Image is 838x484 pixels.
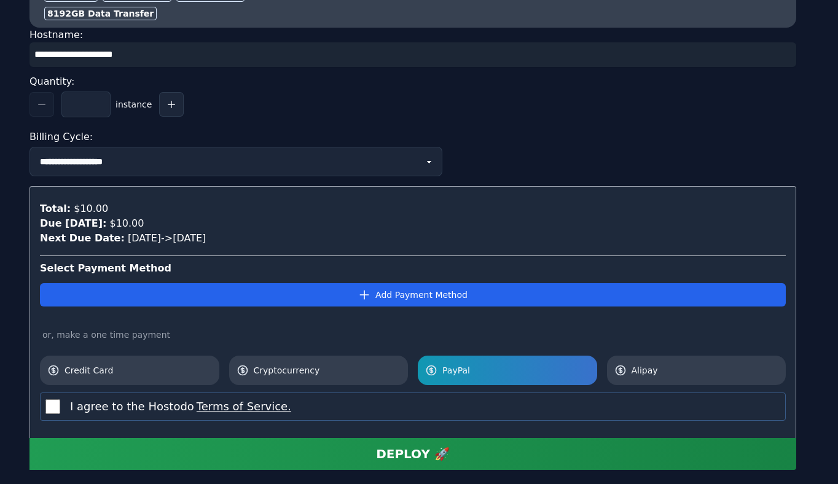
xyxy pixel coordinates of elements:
[70,398,291,415] label: I agree to the Hostodo
[106,216,144,231] div: $10.00
[40,231,125,246] div: Next Due Date:
[40,283,786,306] button: Add Payment Method
[29,28,796,67] div: Hostname:
[29,127,796,147] div: Billing Cycle:
[40,231,786,246] div: [DATE] -> [DATE]
[44,7,157,20] div: 8192 GB Data Transfer
[632,364,779,377] span: Alipay
[71,201,108,216] div: $10.00
[40,201,71,216] div: Total:
[65,364,212,377] span: Credit Card
[40,216,106,231] div: Due [DATE]:
[29,72,796,92] div: Quantity:
[376,445,450,463] div: DEPLOY 🚀
[29,438,796,470] button: DEPLOY 🚀
[254,364,401,377] span: Cryptocurrency
[194,398,291,415] button: I agree to the Hostodo
[442,364,590,377] span: PayPal
[194,400,291,413] a: Terms of Service.
[40,329,786,341] div: or, make a one time payment
[116,98,152,111] span: instance
[40,261,786,276] div: Select Payment Method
